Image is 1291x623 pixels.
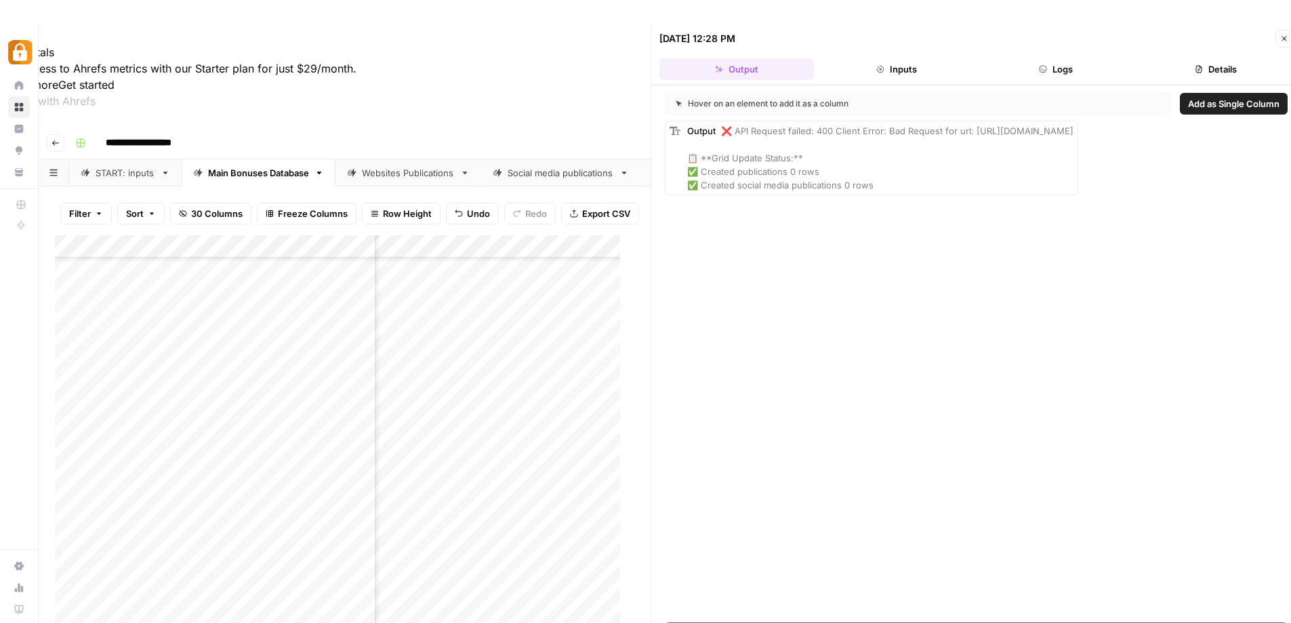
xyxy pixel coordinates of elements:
[525,207,547,220] span: Redo
[69,159,182,186] a: START: inputs
[467,207,490,220] span: Undo
[1188,97,1279,110] span: Add as Single Column
[60,203,112,224] button: Filter
[257,203,356,224] button: Freeze Columns
[69,207,91,220] span: Filter
[191,207,243,220] span: 30 Columns
[561,203,639,224] button: Export CSV
[335,159,481,186] a: Websites Publications
[278,207,348,220] span: Freeze Columns
[126,207,144,220] span: Sort
[1180,93,1288,115] button: Add as Single Column
[8,599,30,620] a: Learning Hub
[8,577,30,599] a: Usage
[640,159,827,186] a: another grid: extracted sources
[508,166,614,180] div: Social media publications
[362,203,440,224] button: Row Height
[362,166,455,180] div: Websites Publications
[687,125,1073,190] span: ❌ API Request failed: 400 Client Error: Bad Request for url: [URL][DOMAIN_NAME] 📋 **Grid Update S...
[481,159,640,186] a: Social media publications
[96,166,155,180] div: START: inputs
[170,203,251,224] button: 30 Columns
[117,203,165,224] button: Sort
[8,140,30,161] a: Opportunities
[208,166,309,180] div: Main Bonuses Database
[8,555,30,577] a: Settings
[819,58,974,80] button: Inputs
[676,98,1005,110] div: Hover on an element to add it as a column
[58,77,115,93] button: Get started
[383,207,432,220] span: Row Height
[659,32,735,45] div: [DATE] 12:28 PM
[8,161,30,183] a: Your Data
[659,58,814,80] button: Output
[182,159,335,186] a: Main Bonuses Database
[687,125,716,136] span: Output
[446,203,499,224] button: Undo
[979,58,1134,80] button: Logs
[582,207,630,220] span: Export CSV
[504,203,556,224] button: Redo
[8,118,30,140] a: Insights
